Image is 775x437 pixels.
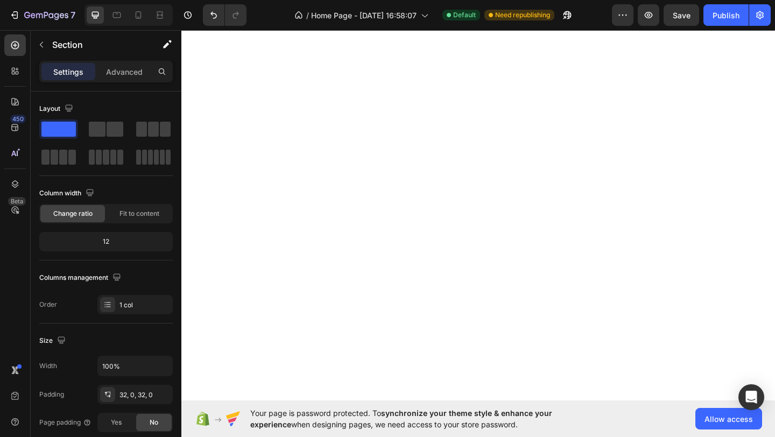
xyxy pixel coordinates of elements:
[39,418,91,427] div: Page padding
[495,10,550,20] span: Need republishing
[119,300,170,310] div: 1 col
[704,413,753,425] span: Allow access
[111,418,122,427] span: Yes
[106,66,143,77] p: Advanced
[311,10,417,21] span: Home Page - [DATE] 16:58:07
[738,384,764,410] div: Open Intercom Messenger
[306,10,309,21] span: /
[181,29,775,401] iframe: Design area
[98,356,172,376] input: Auto
[203,4,246,26] div: Undo/Redo
[8,197,26,206] div: Beta
[250,408,552,429] span: synchronize your theme style & enhance your experience
[39,361,57,371] div: Width
[39,102,75,116] div: Layout
[250,407,594,430] span: Your page is password protected. To when designing pages, we need access to your store password.
[39,390,64,399] div: Padding
[673,11,691,20] span: Save
[39,186,96,201] div: Column width
[10,115,26,123] div: 450
[52,38,140,51] p: Section
[703,4,749,26] button: Publish
[71,9,75,22] p: 7
[453,10,476,20] span: Default
[53,209,93,219] span: Change ratio
[713,10,739,21] div: Publish
[39,300,57,309] div: Order
[150,418,158,427] span: No
[4,4,80,26] button: 7
[695,408,762,429] button: Allow access
[39,334,68,348] div: Size
[119,209,159,219] span: Fit to content
[53,66,83,77] p: Settings
[664,4,699,26] button: Save
[41,234,171,249] div: 12
[39,271,123,285] div: Columns management
[119,390,170,400] div: 32, 0, 32, 0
